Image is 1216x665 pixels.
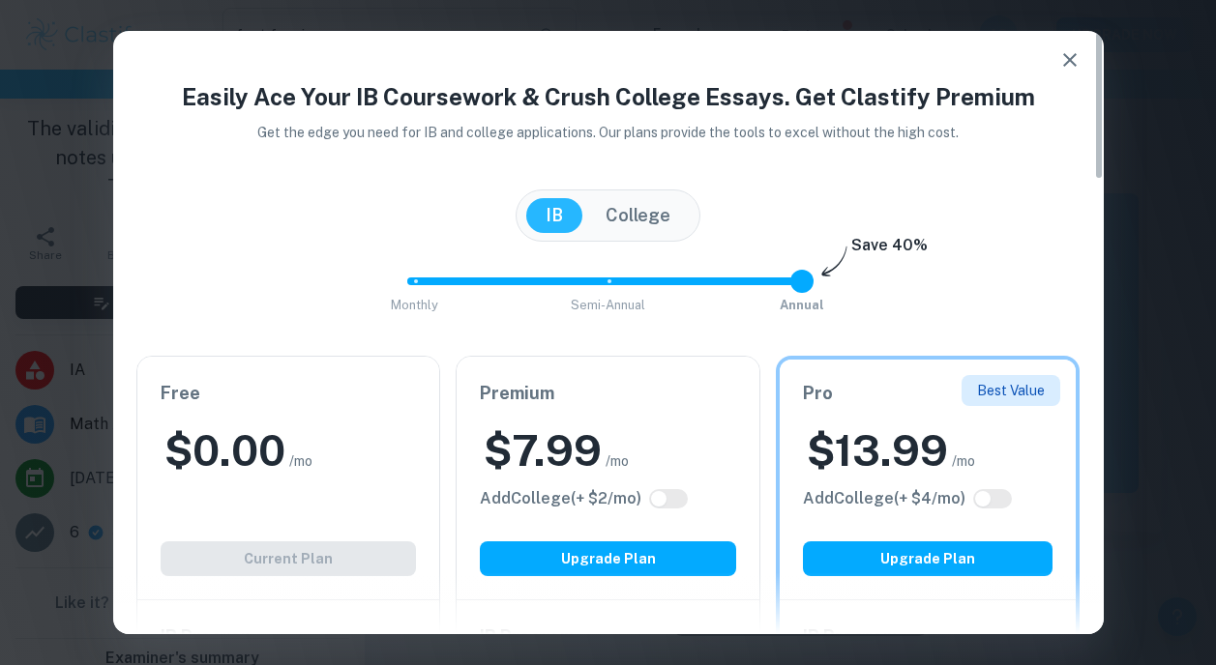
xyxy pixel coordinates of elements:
button: Upgrade Plan [803,541,1053,576]
p: Best Value [977,380,1045,401]
h6: Save 40% [851,234,928,267]
h4: Easily Ace Your IB Coursework & Crush College Essays. Get Clastify Premium [136,79,1081,114]
span: /mo [289,450,312,472]
span: /mo [952,450,975,472]
button: IB [526,198,582,233]
h6: Premium [480,380,736,407]
button: College [586,198,690,233]
h6: Click to see all the additional College features. [480,487,641,510]
span: Annual [780,298,824,312]
span: Monthly [391,298,438,312]
img: subscription-arrow.svg [821,246,847,278]
h6: Pro [803,380,1053,407]
button: Upgrade Plan [480,541,736,576]
h2: $ 0.00 [164,422,285,479]
h6: Free [161,380,417,407]
h2: $ 13.99 [807,422,948,479]
h2: $ 7.99 [484,422,602,479]
p: Get the edge you need for IB and college applications. Our plans provide the tools to excel witho... [230,122,986,143]
h6: Click to see all the additional College features. [803,487,965,510]
span: Semi-Annual [571,298,645,312]
span: /mo [606,450,629,472]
